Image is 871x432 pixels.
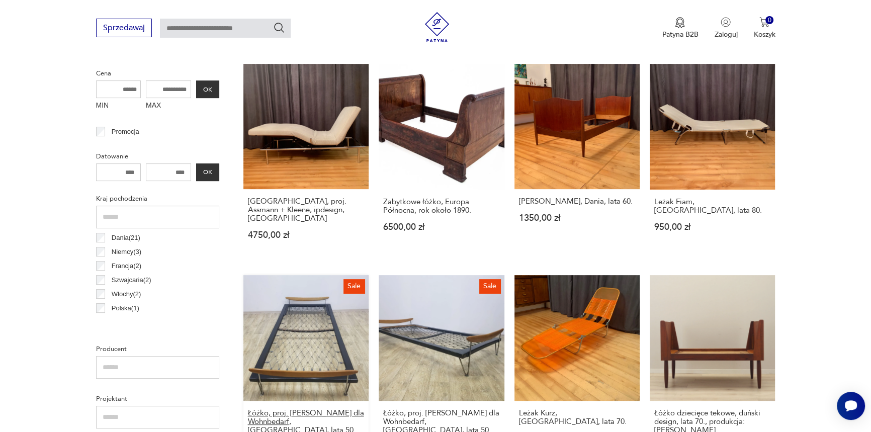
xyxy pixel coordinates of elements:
[96,393,219,404] p: Projektant
[248,231,364,239] p: 4750,00 zł
[273,22,285,34] button: Szukaj
[196,80,219,98] button: OK
[96,25,152,32] a: Sprzedawaj
[112,126,139,137] p: Promocja
[96,19,152,37] button: Sprzedawaj
[383,198,500,215] h3: Zabytkowe łóżko, Europa Północna, rok około 1890.
[675,17,685,28] img: Ikona medalu
[519,197,635,206] h3: [PERSON_NAME], Dania, lata 60.
[654,223,771,231] p: 950,00 zł
[196,163,219,181] button: OK
[96,151,219,162] p: Datowanie
[248,197,364,223] h3: [GEOGRAPHIC_DATA], proj. Assmann + Kleene, ipdesign, [GEOGRAPHIC_DATA]
[753,17,775,39] button: 0Koszyk
[112,275,151,286] p: Szwajcaria ( 2 )
[714,17,737,39] button: Zaloguj
[519,409,635,426] h3: Leżak Kurz, [GEOGRAPHIC_DATA], lata 70.
[96,193,219,204] p: Kraj pochodzenia
[721,17,731,27] img: Ikonka użytkownika
[662,17,698,39] a: Ikona medaluPatyna B2B
[765,16,774,25] div: 0
[759,17,769,27] img: Ikona koszyka
[714,30,737,39] p: Zaloguj
[379,64,504,259] a: Zabytkowe łóżko, Europa Północna, rok około 1890.Zabytkowe łóżko, Europa Północna, rok około 1890...
[112,261,141,272] p: Francja ( 2 )
[112,232,140,243] p: Dania ( 21 )
[96,343,219,355] p: Producent
[514,64,640,259] a: Łóżko, Dania, lata 60.[PERSON_NAME], Dania, lata 60.1350,00 zł
[96,98,141,114] label: MIN
[519,214,635,222] p: 1350,00 zł
[383,223,500,231] p: 6500,00 zł
[146,98,191,114] label: MAX
[112,303,139,314] p: Polska ( 1 )
[422,12,452,42] img: Patyna - sklep z meblami i dekoracjami vintage
[662,30,698,39] p: Patyna B2B
[112,289,141,300] p: Włochy ( 2 )
[650,64,775,259] a: Leżak Fiam, Włochy, lata 80.Leżak Fiam, [GEOGRAPHIC_DATA], lata 80.950,00 zł
[654,198,771,215] h3: Leżak Fiam, [GEOGRAPHIC_DATA], lata 80.
[662,17,698,39] button: Patyna B2B
[837,392,865,420] iframe: Smartsupp widget button
[753,30,775,39] p: Koszyk
[96,68,219,79] p: Cena
[112,246,141,257] p: Niemcy ( 3 )
[243,64,369,259] a: Leżanka Campus, proj. Assmann + Kleene, ipdesign, Niemcy[GEOGRAPHIC_DATA], proj. Assmann + Kleene...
